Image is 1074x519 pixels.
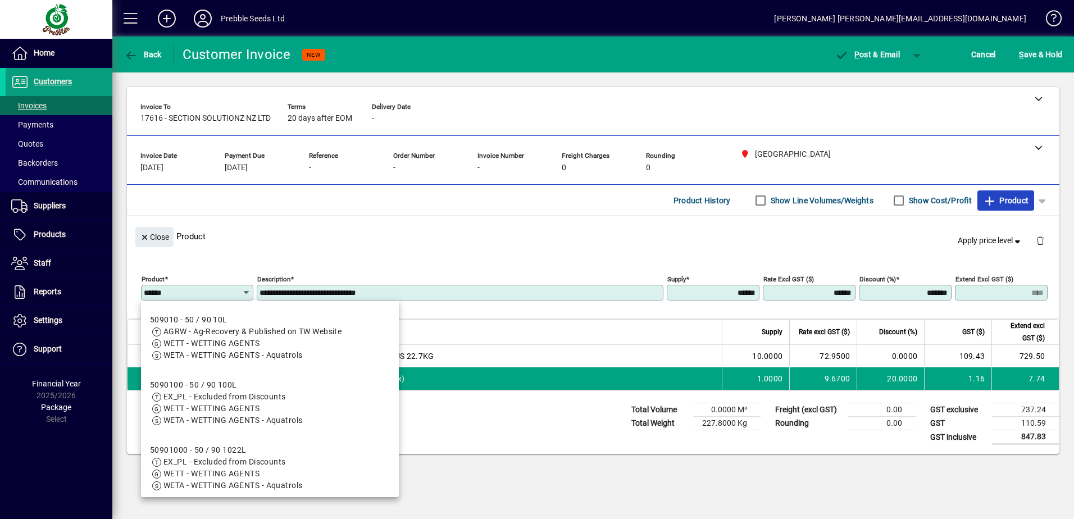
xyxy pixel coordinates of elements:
[6,39,112,67] a: Home
[127,216,1059,257] div: Product
[221,10,285,28] div: Prebble Seeds Ltd
[34,316,62,325] span: Settings
[34,230,66,239] span: Products
[140,114,271,123] span: 17616 - SECTION SOLUTIONZ NZ LTD
[669,190,735,211] button: Product History
[140,163,163,172] span: [DATE]
[163,339,260,348] span: WETT - WETTING AGENTS
[149,8,185,29] button: Add
[971,45,996,63] span: Cancel
[962,326,985,338] span: GST ($)
[992,430,1059,444] td: 847.83
[163,327,342,336] span: AGRW - Ag-Recovery & Published on TW Website
[288,114,352,123] span: 20 days after EOM
[6,192,112,220] a: Suppliers
[848,417,916,430] td: 0.00
[141,370,399,435] mat-option: 5090100 - 50 / 90 100L
[1016,44,1065,65] button: Save & Hold
[150,379,302,391] div: 5090100 - 50 / 90 100L
[768,195,873,206] label: Show Line Volumes/Weights
[857,367,924,390] td: 20.0000
[163,404,260,413] span: WETT - WETTING AGENTS
[857,345,924,367] td: 0.0000
[11,120,53,129] span: Payments
[6,221,112,249] a: Products
[163,481,302,490] span: WETA - WETTING AGENTS - Aquatrols
[924,345,991,367] td: 109.43
[142,275,165,283] mat-label: Product
[34,287,61,296] span: Reports
[34,48,54,57] span: Home
[140,228,169,247] span: Close
[150,444,302,456] div: 50901000 - 50 / 90 1022L
[11,139,43,148] span: Quotes
[133,231,176,242] app-page-header-button: Close
[983,192,1029,210] span: Product
[34,344,62,353] span: Support
[141,305,399,370] mat-option: 509010 - 50 / 90 10L
[854,50,859,59] span: P
[6,335,112,363] a: Support
[829,44,905,65] button: Post & Email
[693,417,761,430] td: 227.8000 Kg
[6,153,112,172] a: Backorders
[1019,50,1023,59] span: S
[562,163,566,172] span: 0
[835,50,900,59] span: ost & Email
[150,314,342,326] div: 509010 - 50 / 90 10L
[163,469,260,478] span: WETT - WETTING AGENTS
[6,278,112,306] a: Reports
[6,249,112,277] a: Staff
[774,10,1026,28] div: [PERSON_NAME] [PERSON_NAME][EMAIL_ADDRESS][DOMAIN_NAME]
[762,326,782,338] span: Supply
[34,258,51,267] span: Staff
[11,158,58,167] span: Backorders
[770,403,848,417] td: Freight (excl GST)
[309,163,311,172] span: -
[958,235,1023,247] span: Apply price level
[393,163,395,172] span: -
[991,367,1059,390] td: 7.74
[1027,235,1054,245] app-page-header-button: Delete
[6,115,112,134] a: Payments
[372,114,374,123] span: -
[11,177,78,186] span: Communications
[163,416,302,425] span: WETA - WETTING AGENTS - Aquatrols
[112,44,174,65] app-page-header-button: Back
[924,367,991,390] td: 1.16
[257,275,290,283] mat-label: Description
[859,275,896,283] mat-label: Discount (%)
[6,172,112,192] a: Communications
[925,430,992,444] td: GST inclusive
[32,379,81,388] span: Financial Year
[907,195,972,206] label: Show Cost/Profit
[953,231,1027,251] button: Apply price level
[6,307,112,335] a: Settings
[6,134,112,153] a: Quotes
[955,275,1013,283] mat-label: Extend excl GST ($)
[163,392,286,401] span: EX_PL - Excluded from Discounts
[667,275,686,283] mat-label: Supply
[626,417,693,430] td: Total Weight
[124,50,162,59] span: Back
[1037,2,1060,39] a: Knowledge Base
[646,163,650,172] span: 0
[1019,45,1062,63] span: ave & Hold
[752,350,782,362] span: 10.0000
[34,201,66,210] span: Suppliers
[999,320,1045,344] span: Extend excl GST ($)
[992,417,1059,430] td: 110.59
[185,8,221,29] button: Profile
[693,403,761,417] td: 0.0000 M³
[121,44,165,65] button: Back
[977,190,1034,211] button: Product
[848,403,916,417] td: 0.00
[925,403,992,417] td: GST exclusive
[992,403,1059,417] td: 737.24
[477,163,480,172] span: -
[135,227,174,247] button: Close
[673,192,731,210] span: Product History
[925,417,992,430] td: GST
[626,403,693,417] td: Total Volume
[34,77,72,86] span: Customers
